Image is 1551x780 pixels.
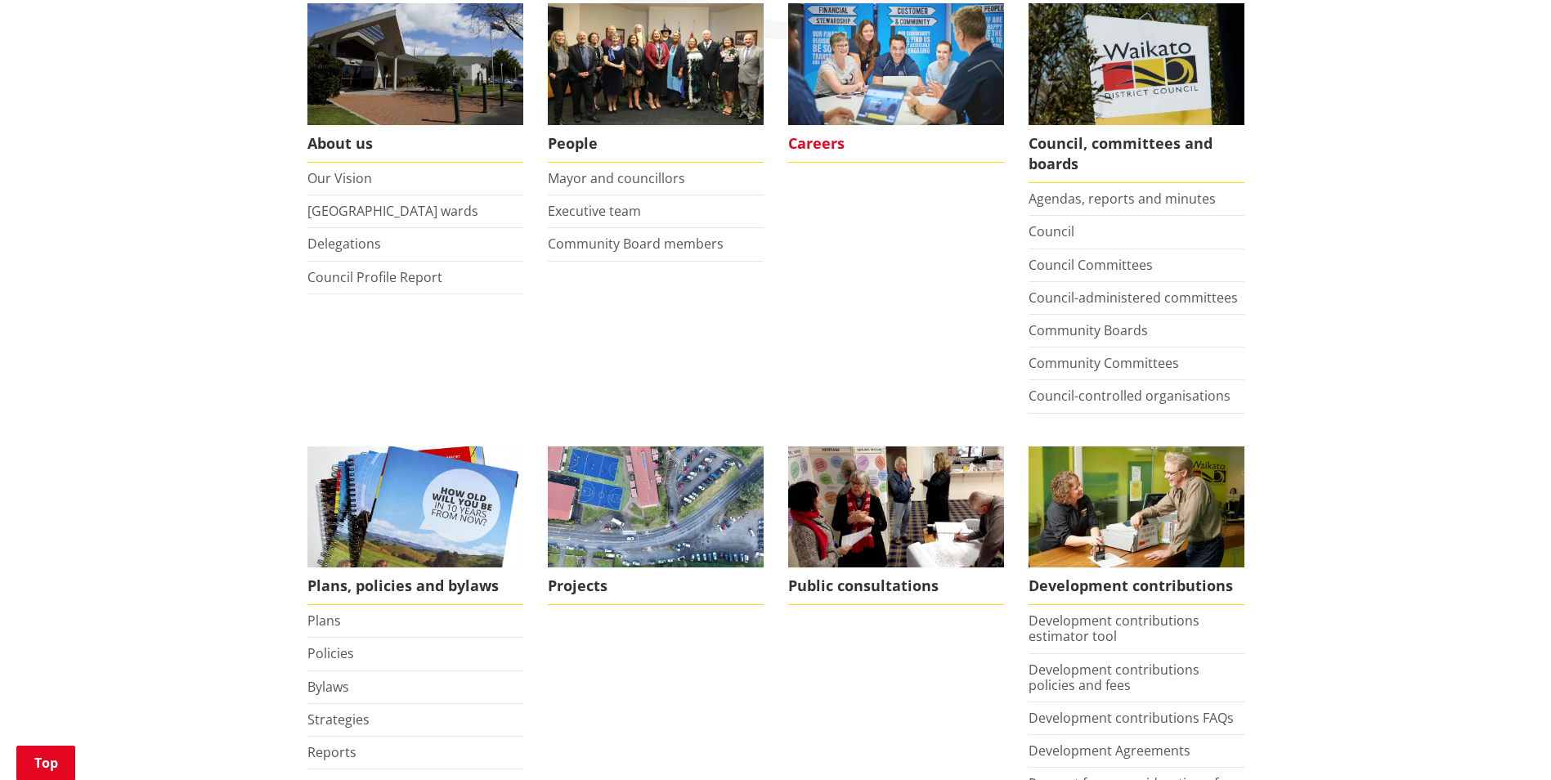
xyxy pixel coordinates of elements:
[1029,742,1190,760] a: Development Agreements
[548,567,764,605] span: Projects
[307,3,523,163] a: WDC Building 0015 About us
[548,125,764,163] span: People
[548,235,724,253] a: Community Board members
[307,644,354,662] a: Policies
[1476,711,1535,770] iframe: Messenger Launcher
[307,711,370,728] a: Strategies
[788,125,1004,163] span: Careers
[1029,222,1074,240] a: Council
[1029,709,1234,727] a: Development contributions FAQs
[307,446,523,606] a: We produce a number of plans, policies and bylaws including the Long Term Plan Plans, policies an...
[1029,612,1199,645] a: Development contributions estimator tool
[307,202,478,220] a: [GEOGRAPHIC_DATA] wards
[1029,289,1238,307] a: Council-administered committees
[548,169,685,187] a: Mayor and councillors
[548,202,641,220] a: Executive team
[788,3,1004,163] a: Careers
[1029,190,1216,208] a: Agendas, reports and minutes
[548,3,764,125] img: 2022 Council
[788,446,1004,606] a: public-consultations Public consultations
[1029,3,1244,125] img: Waikato-District-Council-sign
[1029,125,1244,183] span: Council, committees and boards
[307,743,356,761] a: Reports
[548,446,764,568] img: DJI_0336
[1029,567,1244,605] span: Development contributions
[16,746,75,780] a: Top
[307,3,523,125] img: WDC Building 0015
[548,3,764,163] a: 2022 Council People
[788,3,1004,125] img: Office staff in meeting - Career page
[1029,661,1199,694] a: Development contributions policies and fees
[1029,446,1244,606] a: FInd out more about fees and fines here Development contributions
[1029,256,1153,274] a: Council Committees
[1029,446,1244,568] img: Fees
[1029,387,1230,405] a: Council-controlled organisations
[307,446,523,568] img: Long Term Plan
[548,446,764,606] a: Projects
[307,268,442,286] a: Council Profile Report
[307,567,523,605] span: Plans, policies and bylaws
[307,612,341,630] a: Plans
[307,125,523,163] span: About us
[1029,354,1179,372] a: Community Committees
[307,169,372,187] a: Our Vision
[1029,3,1244,183] a: Waikato-District-Council-sign Council, committees and boards
[307,235,381,253] a: Delegations
[788,567,1004,605] span: Public consultations
[307,678,349,696] a: Bylaws
[1029,321,1148,339] a: Community Boards
[788,446,1004,568] img: public-consultations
